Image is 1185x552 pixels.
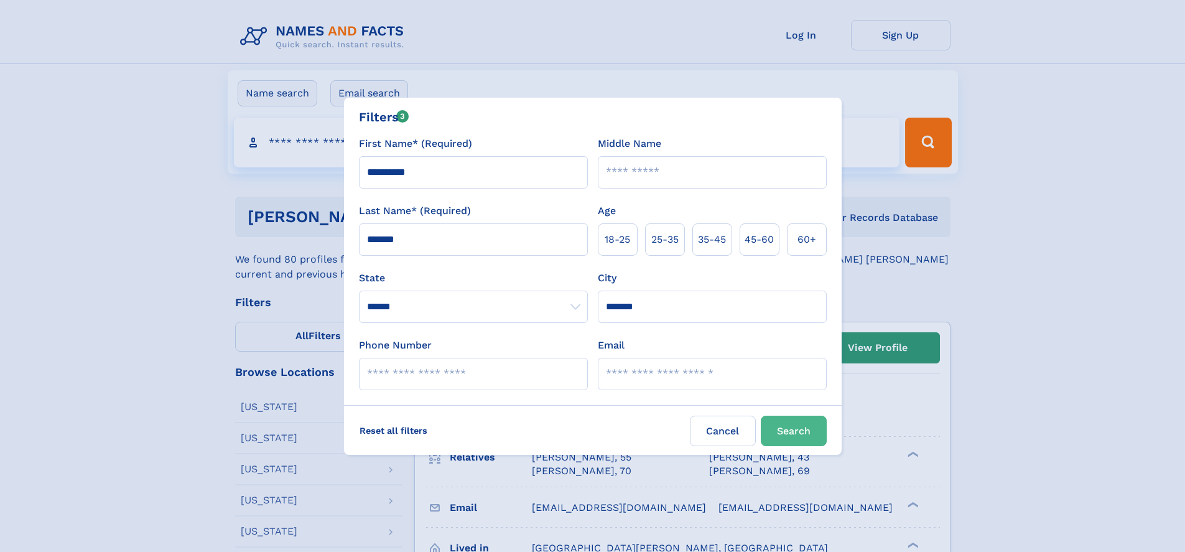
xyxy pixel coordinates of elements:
span: 45‑60 [745,232,774,247]
label: Last Name* (Required) [359,203,471,218]
label: Middle Name [598,136,661,151]
label: Reset all filters [351,416,435,446]
span: 60+ [797,232,816,247]
label: Email [598,338,625,353]
span: 25‑35 [651,232,679,247]
label: Age [598,203,616,218]
label: City [598,271,616,286]
span: 18‑25 [605,232,630,247]
label: Phone Number [359,338,432,353]
button: Search [761,416,827,446]
label: First Name* (Required) [359,136,472,151]
span: 35‑45 [698,232,726,247]
label: State [359,271,588,286]
label: Cancel [690,416,756,446]
div: Filters [359,108,409,126]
